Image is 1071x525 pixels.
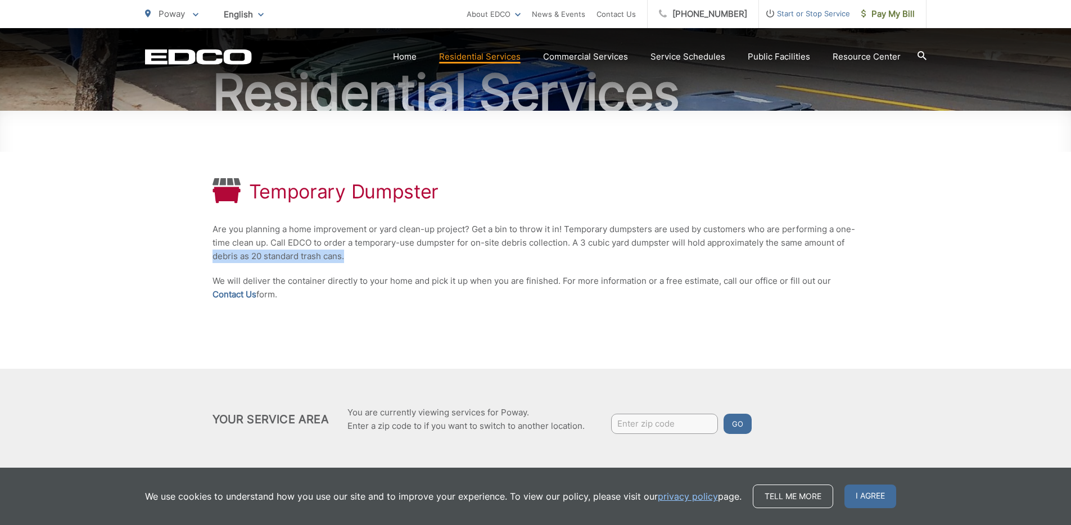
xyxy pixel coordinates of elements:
p: We use cookies to understand how you use our site and to improve your experience. To view our pol... [145,490,742,503]
h2: Residential Services [145,65,927,121]
a: Service Schedules [650,50,725,64]
a: Commercial Services [543,50,628,64]
a: EDCD logo. Return to the homepage. [145,49,252,65]
a: News & Events [532,7,585,21]
input: Enter zip code [611,414,718,434]
h1: Temporary Dumpster [249,180,439,203]
p: You are currently viewing services for Poway. Enter a zip code to if you want to switch to anothe... [347,406,585,433]
a: About EDCO [467,7,521,21]
a: Contact Us [213,288,256,301]
a: Residential Services [439,50,521,64]
h2: Your Service Area [213,413,329,426]
a: Tell me more [753,485,833,508]
p: Are you planning a home improvement or yard clean-up project? Get a bin to throw it in! Temporary... [213,223,859,263]
a: Public Facilities [748,50,810,64]
span: I agree [844,485,896,508]
span: Poway [159,8,185,19]
a: Contact Us [596,7,636,21]
span: Pay My Bill [861,7,915,21]
a: privacy policy [658,490,718,503]
a: Resource Center [833,50,901,64]
a: Home [393,50,417,64]
button: Go [724,414,752,434]
span: English [215,4,272,24]
p: We will deliver the container directly to your home and pick it up when you are finished. For mor... [213,274,859,301]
